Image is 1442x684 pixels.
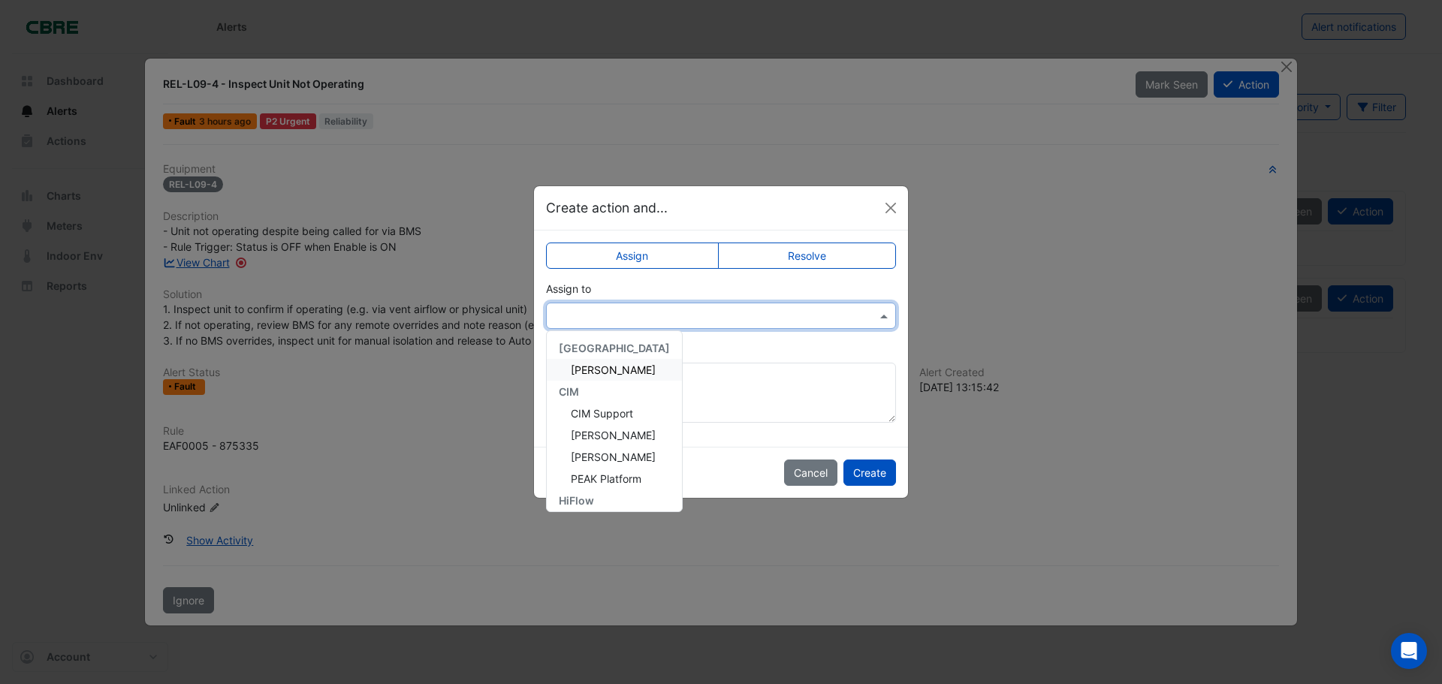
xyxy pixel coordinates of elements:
span: [GEOGRAPHIC_DATA] [559,342,670,354]
span: PEAK Platform [571,472,641,485]
span: [PERSON_NAME] [571,450,656,463]
div: Open Intercom Messenger [1391,633,1427,669]
span: [PERSON_NAME] [571,363,656,376]
span: HiFlow [559,494,594,507]
h5: Create action and... [546,198,668,218]
label: Assign [546,243,719,269]
button: Create [843,460,896,486]
button: Cancel [784,460,837,486]
span: CIM Support [571,407,633,420]
label: Resolve [718,243,897,269]
ng-dropdown-panel: Options list [546,330,683,512]
label: Assign to [546,281,591,297]
button: Close [879,197,902,219]
span: CIM [559,385,579,398]
span: [PERSON_NAME] [571,429,656,441]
